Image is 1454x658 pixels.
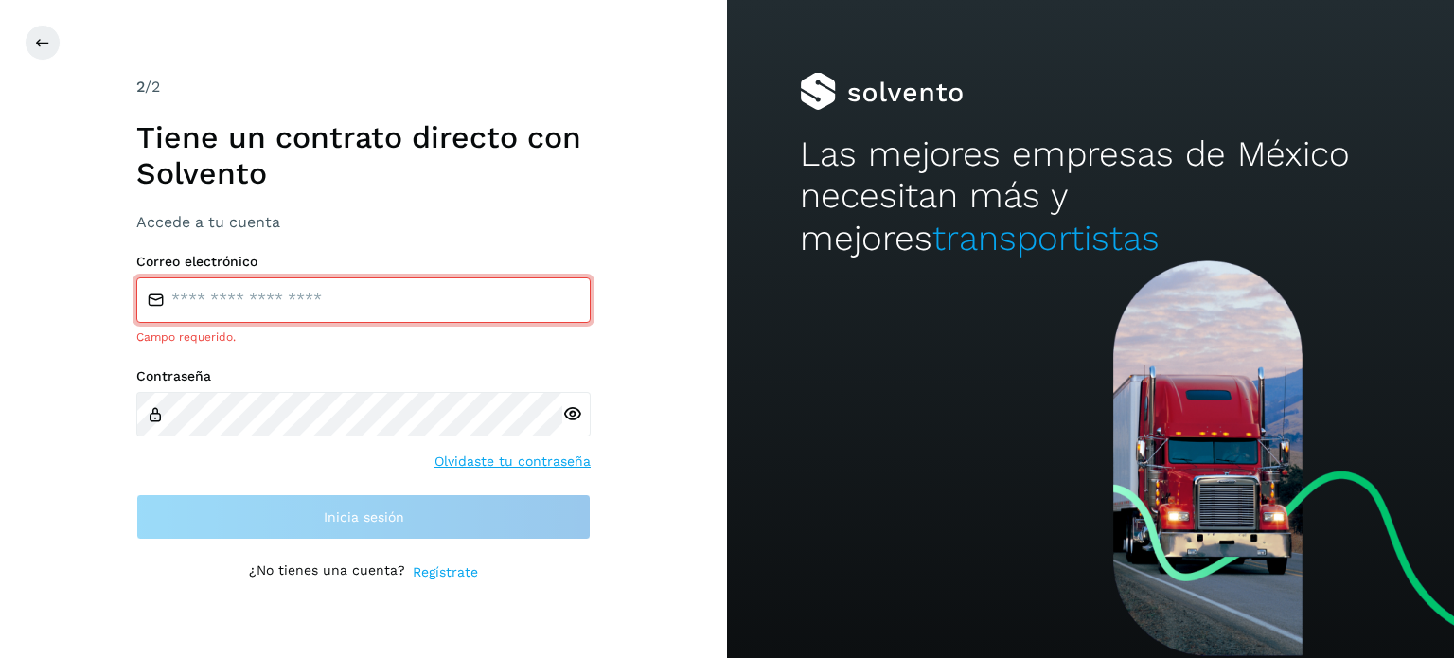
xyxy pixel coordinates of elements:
h3: Accede a tu cuenta [136,213,591,231]
button: Inicia sesión [136,494,591,540]
h2: Las mejores empresas de México necesitan más y mejores [800,133,1381,259]
p: ¿No tienes una cuenta? [249,562,405,582]
span: Inicia sesión [324,510,404,524]
a: Olvidaste tu contraseña [434,452,591,471]
span: transportistas [932,218,1160,258]
div: /2 [136,76,591,98]
a: Regístrate [413,562,478,582]
label: Contraseña [136,368,591,384]
h1: Tiene un contrato directo con Solvento [136,119,591,192]
label: Correo electrónico [136,254,591,270]
div: Campo requerido. [136,329,591,346]
span: 2 [136,78,145,96]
